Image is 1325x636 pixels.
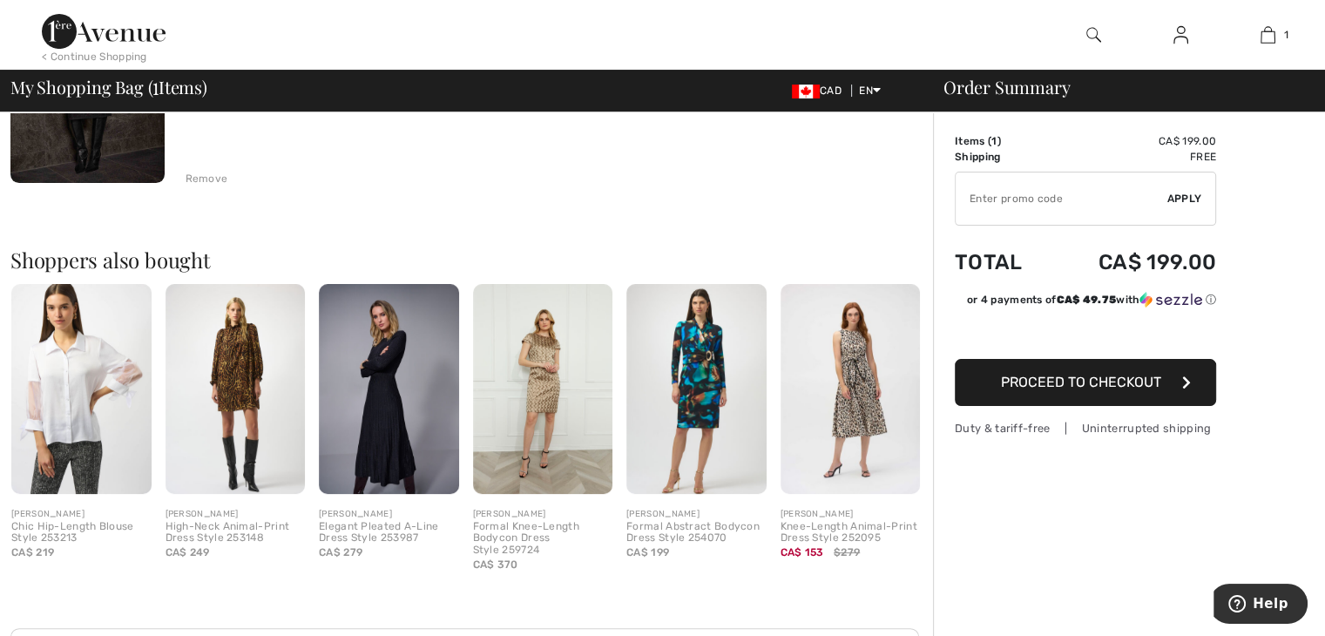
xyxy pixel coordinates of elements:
[1050,133,1216,149] td: CA$ 199.00
[1050,233,1216,292] td: CA$ 199.00
[319,521,459,545] div: Elegant Pleated A-Line Dress Style 253987
[42,49,147,64] div: < Continue Shopping
[42,14,166,49] img: 1ère Avenue
[955,420,1216,436] div: Duty & tariff-free | Uninterrupted shipping
[781,546,824,558] span: CA$ 153
[1001,374,1161,390] span: Proceed to Checkout
[166,508,306,521] div: [PERSON_NAME]
[166,546,210,558] span: CA$ 249
[1159,24,1202,46] a: Sign In
[473,558,518,571] span: CA$ 370
[1213,584,1308,627] iframe: Opens a widget where you can find more information
[166,521,306,545] div: High-Neck Animal-Print Dress Style 253148
[626,508,767,521] div: [PERSON_NAME]
[781,284,921,494] img: Knee-Length Animal-Print Dress Style 252095
[319,284,459,494] img: Elegant Pleated A-Line Dress Style 253987
[626,284,767,494] img: Formal Abstract Bodycon Dress Style 254070
[626,546,669,558] span: CA$ 199
[473,508,613,521] div: [PERSON_NAME]
[955,133,1050,149] td: Items ( )
[1284,27,1288,43] span: 1
[10,249,933,270] h2: Shoppers also bought
[11,508,152,521] div: [PERSON_NAME]
[319,508,459,521] div: [PERSON_NAME]
[1086,24,1101,45] img: search the website
[955,314,1216,353] iframe: PayPal-paypal
[473,284,613,494] img: Formal Knee-Length Bodycon Dress Style 259724
[991,135,997,147] span: 1
[955,292,1216,314] div: or 4 payments ofCA$ 49.75withSezzle Click to learn more about Sezzle
[319,546,362,558] span: CA$ 279
[1167,191,1202,206] span: Apply
[166,284,306,494] img: High-Neck Animal-Print Dress Style 253148
[955,359,1216,406] button: Proceed to Checkout
[1173,24,1188,45] img: My Info
[781,508,921,521] div: [PERSON_NAME]
[792,85,820,98] img: Canadian Dollar
[1139,292,1202,308] img: Sezzle
[781,521,921,545] div: Knee-Length Animal-Print Dress Style 252095
[955,149,1050,165] td: Shipping
[626,521,767,545] div: Formal Abstract Bodycon Dress Style 254070
[923,78,1315,96] div: Order Summary
[1056,294,1116,306] span: CA$ 49.75
[792,85,848,97] span: CAD
[11,284,152,494] img: Chic Hip-Length Blouse Style 253213
[967,292,1216,308] div: or 4 payments of with
[1225,24,1310,45] a: 1
[152,74,159,97] span: 1
[834,545,860,560] span: $279
[11,521,152,545] div: Chic Hip-Length Blouse Style 253213
[955,233,1050,292] td: Total
[186,171,228,186] div: Remove
[11,546,54,558] span: CA$ 219
[859,85,881,97] span: EN
[1261,24,1275,45] img: My Bag
[1050,149,1216,165] td: Free
[10,78,207,96] span: My Shopping Bag ( Items)
[473,521,613,557] div: Formal Knee-Length Bodycon Dress Style 259724
[956,173,1167,225] input: Promo code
